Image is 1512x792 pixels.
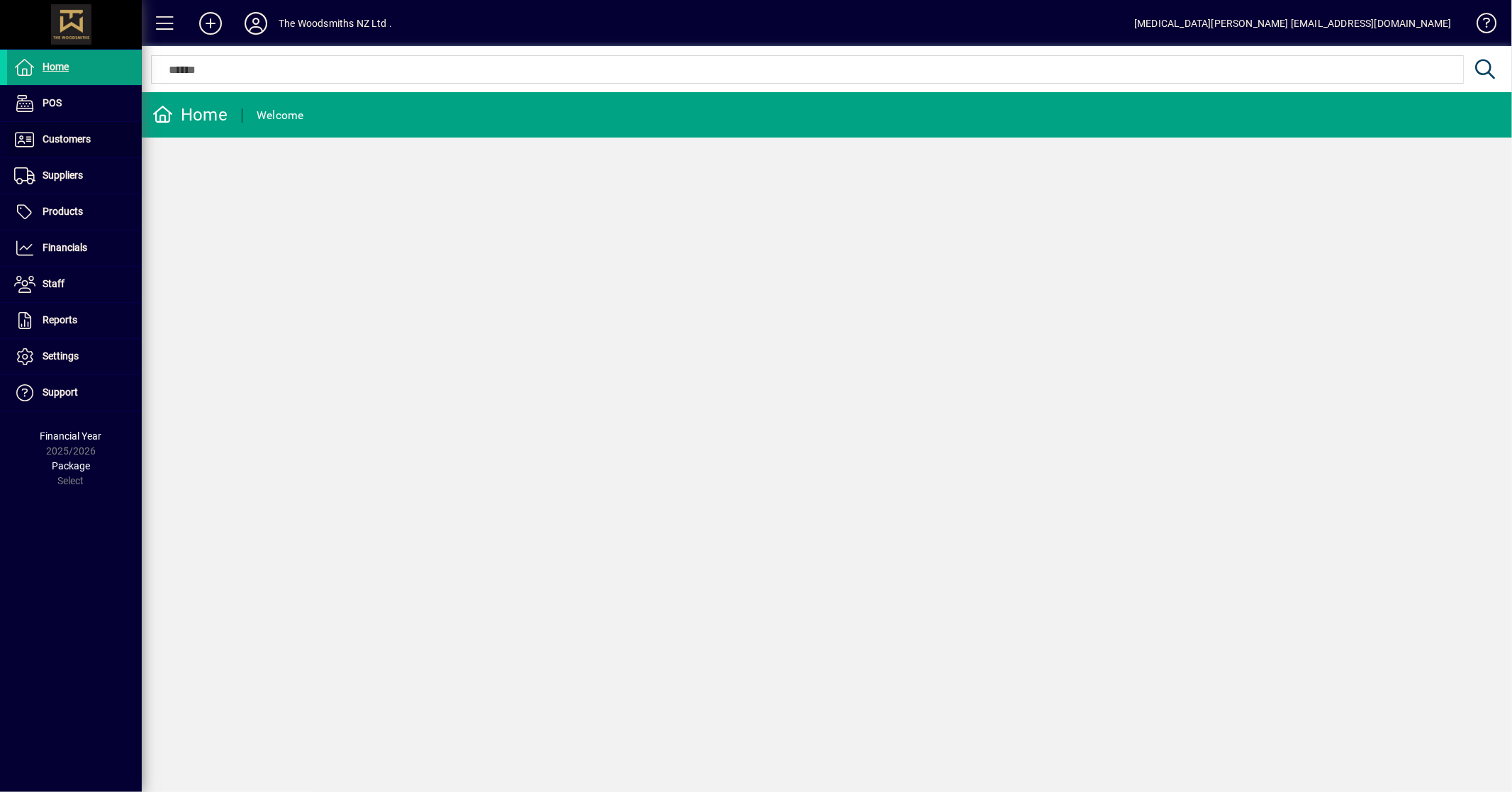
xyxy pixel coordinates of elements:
[40,430,102,442] span: Financial Year
[43,386,78,398] span: Support
[188,11,233,36] button: Add
[43,169,83,181] span: Suppliers
[43,314,77,325] span: Reports
[233,11,279,36] button: Profile
[43,242,87,253] span: Financials
[43,61,69,72] span: Home
[279,12,392,35] div: The Woodsmiths NZ Ltd .
[7,375,142,411] a: Support
[43,278,65,289] span: Staff
[257,104,304,127] div: Welcome
[1134,12,1452,35] div: [MEDICAL_DATA][PERSON_NAME] [EMAIL_ADDRESS][DOMAIN_NAME]
[7,122,142,157] a: Customers
[7,158,142,194] a: Suppliers
[43,350,79,362] span: Settings
[7,303,142,338] a: Reports
[52,460,90,472] span: Package
[43,97,62,108] span: POS
[7,86,142,121] a: POS
[7,230,142,266] a: Financials
[1466,3,1494,49] a: Knowledge Base
[43,133,91,145] span: Customers
[43,206,83,217] span: Products
[7,267,142,302] a: Staff
[7,339,142,374] a: Settings
[152,104,228,126] div: Home
[7,194,142,230] a: Products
